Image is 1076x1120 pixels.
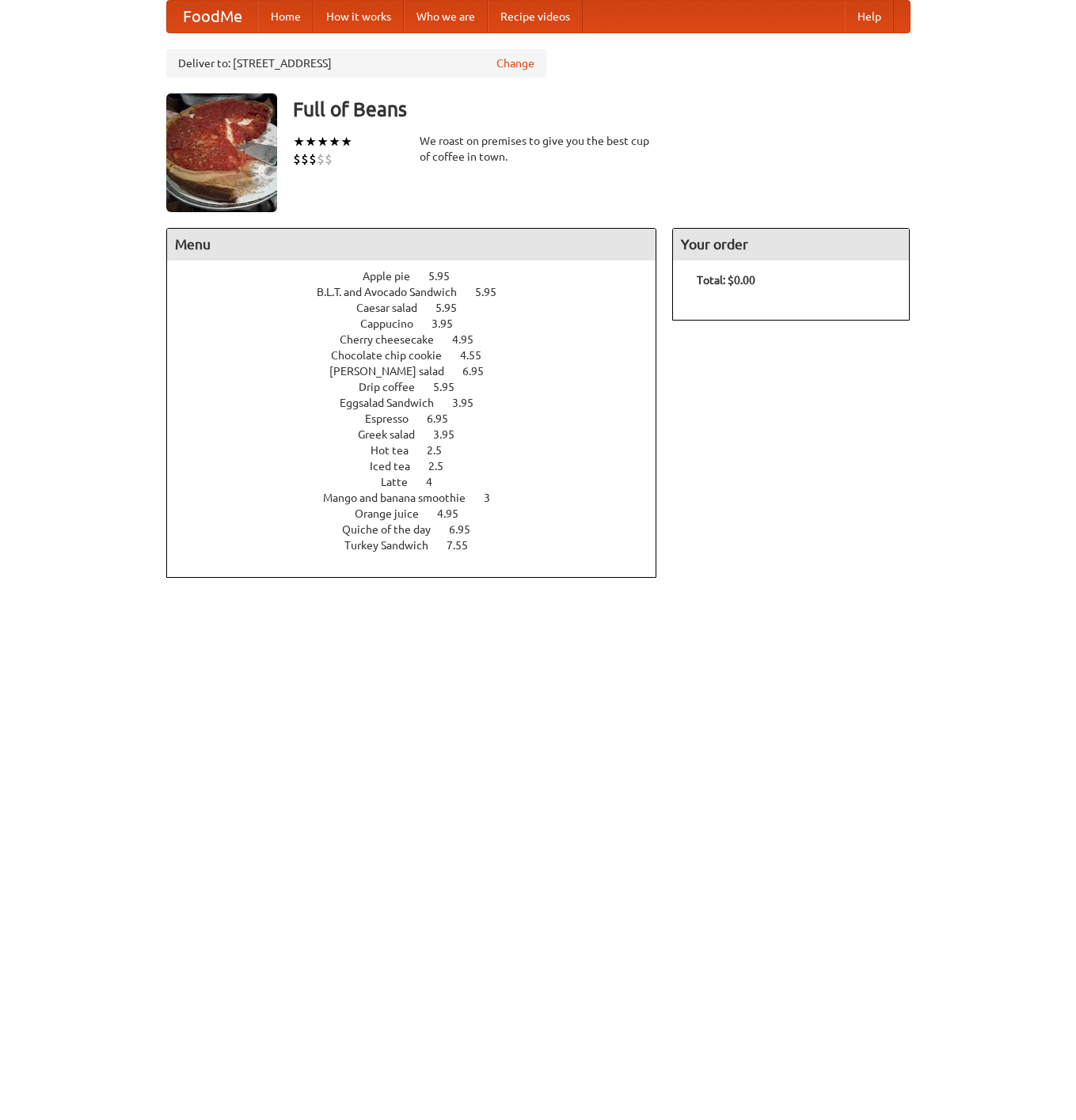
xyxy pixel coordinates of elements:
span: B.L.T. and Avocado Sandwich [317,286,473,298]
span: Greek salad [358,428,431,441]
h4: Menu [167,229,656,260]
span: 3.95 [452,397,489,409]
img: angular.jpg [166,93,277,212]
li: $ [325,150,333,168]
span: Iced tea [370,460,426,473]
span: Mango and banana smoothie [323,492,481,504]
a: Home [258,1,314,32]
div: Deliver to: [STREET_ADDRESS] [166,49,546,78]
span: 4.55 [460,349,497,362]
span: Cherry cheesecake [340,333,450,346]
span: 3.95 [432,317,469,330]
h3: Full of Beans [293,93,911,125]
span: Apple pie [363,270,426,283]
a: Cherry cheesecake 4.95 [340,333,503,346]
span: 2.5 [428,460,459,473]
span: 2.5 [427,444,458,457]
a: Chocolate chip cookie 4.55 [331,349,511,362]
a: Help [845,1,894,32]
li: $ [309,150,317,168]
div: We roast on premises to give you the best cup of coffee in town. [420,133,657,165]
span: Orange juice [355,507,435,520]
a: Quiche of the day 6.95 [342,523,500,536]
span: 5.95 [428,270,466,283]
a: Turkey Sandwich 7.55 [344,539,497,552]
li: $ [293,150,301,168]
span: Caesar salad [356,302,433,314]
a: How it works [314,1,404,32]
span: 4.95 [452,333,489,346]
a: Apple pie 5.95 [363,270,479,283]
a: FoodMe [167,1,258,32]
span: 4.95 [437,507,474,520]
a: Cappucino 3.95 [360,317,482,330]
span: Cappucino [360,317,429,330]
span: 4 [426,476,448,488]
li: $ [301,150,309,168]
span: 7.55 [447,539,484,552]
li: $ [317,150,325,168]
li: ★ [293,133,305,150]
a: Espresso 6.95 [365,412,477,425]
span: Drip coffee [359,381,431,393]
b: Total: $0.00 [697,274,755,287]
a: [PERSON_NAME] salad 6.95 [329,365,513,378]
span: 3.95 [433,428,470,441]
span: Hot tea [371,444,424,457]
a: Orange juice 4.95 [355,507,488,520]
a: Who we are [404,1,488,32]
a: B.L.T. and Avocado Sandwich 5.95 [317,286,526,298]
span: 6.95 [427,412,464,425]
li: ★ [305,133,317,150]
span: 6.95 [449,523,486,536]
a: Drip coffee 5.95 [359,381,484,393]
a: Latte 4 [381,476,462,488]
a: Change [496,55,534,71]
span: 5.95 [475,286,512,298]
h4: Your order [673,229,909,260]
span: Turkey Sandwich [344,539,444,552]
a: Eggsalad Sandwich 3.95 [340,397,503,409]
span: Eggsalad Sandwich [340,397,450,409]
span: 5.95 [433,381,470,393]
a: Greek salad 3.95 [358,428,484,441]
a: Iced tea 2.5 [370,460,473,473]
span: Chocolate chip cookie [331,349,458,362]
span: 6.95 [462,365,500,378]
li: ★ [329,133,340,150]
span: Latte [381,476,424,488]
span: [PERSON_NAME] salad [329,365,460,378]
li: ★ [317,133,329,150]
a: Caesar salad 5.95 [356,302,486,314]
a: Hot tea 2.5 [371,444,471,457]
span: 3 [484,492,506,504]
span: 5.95 [435,302,473,314]
span: Espresso [365,412,424,425]
a: Recipe videos [488,1,583,32]
li: ★ [340,133,352,150]
span: Quiche of the day [342,523,447,536]
a: Mango and banana smoothie 3 [323,492,519,504]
